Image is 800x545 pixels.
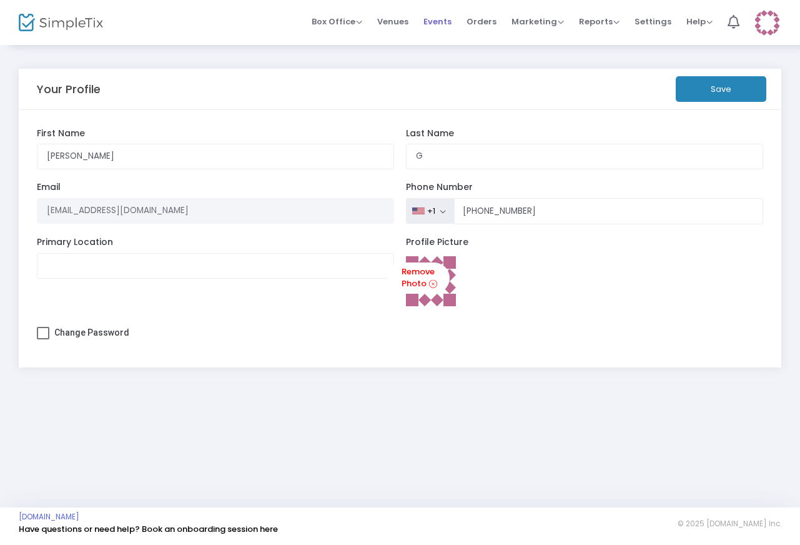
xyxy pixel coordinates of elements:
[427,206,435,216] div: +1
[406,128,763,139] label: Last Name
[406,256,456,306] img: c5f4a66197baa1bf08e013dd513ad553
[19,512,79,522] a: [DOMAIN_NAME]
[406,182,763,193] label: Phone Number
[54,327,129,337] span: Change Password
[678,519,781,529] span: © 2025 [DOMAIN_NAME] Inc.
[635,6,671,37] span: Settings
[511,16,564,27] span: Marketing
[406,198,454,224] button: +1
[406,236,468,248] span: Profile Picture
[423,6,452,37] span: Events
[37,182,394,193] label: Email
[37,237,394,248] label: Primary Location
[467,6,496,37] span: Orders
[387,262,450,294] a: Remove Photo
[377,6,408,37] span: Venues
[454,198,763,224] input: Phone Number
[37,144,394,169] input: First Name
[676,76,766,102] button: Save
[579,16,620,27] span: Reports
[406,144,763,169] input: Last Name
[312,16,362,27] span: Box Office
[686,16,713,27] span: Help
[37,128,394,139] label: First Name
[37,82,101,96] h5: Your Profile
[19,523,278,535] a: Have questions or need help? Book an onboarding session here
